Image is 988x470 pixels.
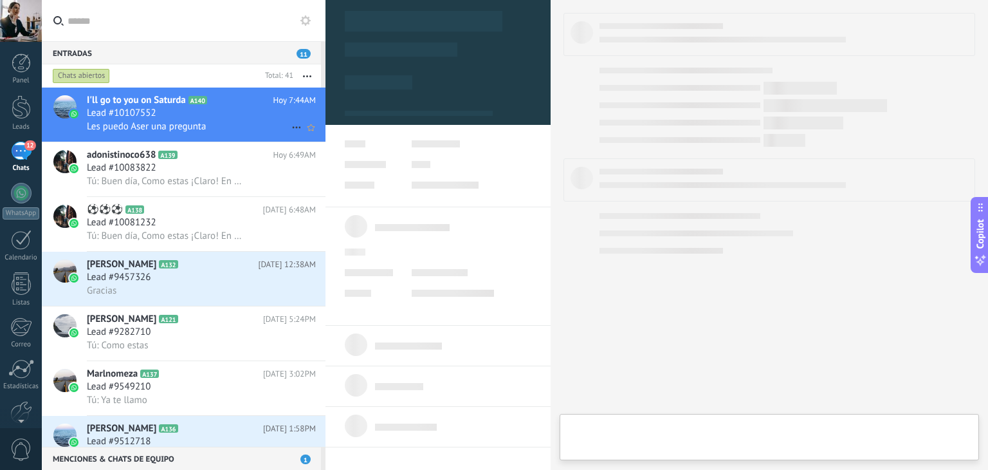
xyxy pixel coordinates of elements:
[158,151,177,159] span: A139
[87,175,245,187] span: Tú: Buen día, Como estas ¡Claro! En el transcurso de la [DATE] el Abogado se comunicara contigo p...
[87,381,151,393] span: Lead #9549210
[69,383,78,392] img: icon
[3,123,40,131] div: Leads
[87,258,156,271] span: [PERSON_NAME]
[69,109,78,118] img: icon
[42,88,325,142] a: avatariconI'll go to you on SaturdaA140Hoy 7:44AMLead #10107552Les puedo Aser una pregunta
[140,370,159,378] span: A137
[69,164,78,173] img: icon
[263,422,316,435] span: [DATE] 1:58PM
[3,254,40,262] div: Calendario
[24,140,35,151] span: 12
[159,260,178,268] span: A132
[188,96,207,104] span: A140
[3,164,40,173] div: Chats
[87,149,156,162] span: adonistinoco638
[263,368,316,381] span: [DATE] 3:02PM
[87,285,116,297] span: Gracias
[87,94,186,107] span: I'll go to you on Saturda
[87,162,156,174] span: Lead #10083822
[42,416,325,470] a: avataricon[PERSON_NAME]A136[DATE] 1:58PMLead #9512718
[87,326,151,339] span: Lead #9282710
[300,455,311,464] span: 1
[263,313,316,326] span: [DATE] 5:24PM
[974,220,987,249] span: Copilot
[87,339,149,352] span: Tú: Como estas
[87,313,156,326] span: [PERSON_NAME]
[87,422,156,435] span: [PERSON_NAME]
[69,274,78,283] img: icon
[87,203,123,216] span: ⚽⚽⚽
[263,203,316,216] span: [DATE] 6:48AM
[42,447,321,470] div: Menciones & Chats de equipo
[3,341,40,349] div: Correo
[159,424,178,433] span: A136
[273,94,316,107] span: Hoy 7:44AM
[87,394,147,406] span: Tú: Ya te llamo
[42,361,325,415] a: avatariconMarlnomezaA137[DATE] 3:02PMLead #9549210Tú: Ya te llamo
[125,205,144,214] span: A138
[87,120,206,133] span: Les puedo Aser una pregunta
[159,315,178,323] span: A121
[87,230,245,242] span: Tú: Buen día, Como estas ¡Claro! En el transcurso de la [DATE] el Abogado se comunicara contigo p...
[3,382,40,391] div: Estadísticas
[42,41,321,64] div: Entradas
[42,142,325,196] a: avatariconadonistinoco638A139Hoy 6:49AMLead #10083822Tú: Buen día, Como estas ¡Claro! En el trans...
[3,299,40,307] div: Listas
[69,328,78,337] img: icon
[297,49,311,59] span: 11
[42,306,325,361] a: avataricon[PERSON_NAME]A121[DATE] 5:24PMLead #9282710Tú: Como estas
[87,271,151,284] span: Lead #9457326
[260,70,293,82] div: Total: 41
[69,219,78,228] img: icon
[3,77,40,85] div: Panel
[87,368,138,381] span: Marlnomeza
[3,207,39,220] div: WhatsApp
[87,435,151,448] span: Lead #9512718
[273,149,316,162] span: Hoy 6:49AM
[69,438,78,447] img: icon
[42,252,325,306] a: avataricon[PERSON_NAME]A132[DATE] 12:38AMLead #9457326Gracias
[87,216,156,229] span: Lead #10081232
[53,68,110,84] div: Chats abiertos
[42,197,325,251] a: avataricon⚽⚽⚽A138[DATE] 6:48AMLead #10081232Tú: Buen día, Como estas ¡Claro! En el transcurso de ...
[258,258,316,271] span: [DATE] 12:38AM
[87,107,156,120] span: Lead #10107552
